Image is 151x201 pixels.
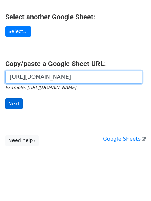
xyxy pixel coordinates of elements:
a: Need help? [5,135,39,146]
h4: Copy/paste a Google Sheet URL: [5,60,146,68]
input: Paste your Google Sheet URL here [5,71,142,84]
input: Next [5,98,23,109]
small: Example: [URL][DOMAIN_NAME] [5,85,76,90]
a: Google Sheets [103,136,146,142]
h4: Select another Google Sheet: [5,13,146,21]
a: Select... [5,26,31,37]
iframe: Chat Widget [116,168,151,201]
